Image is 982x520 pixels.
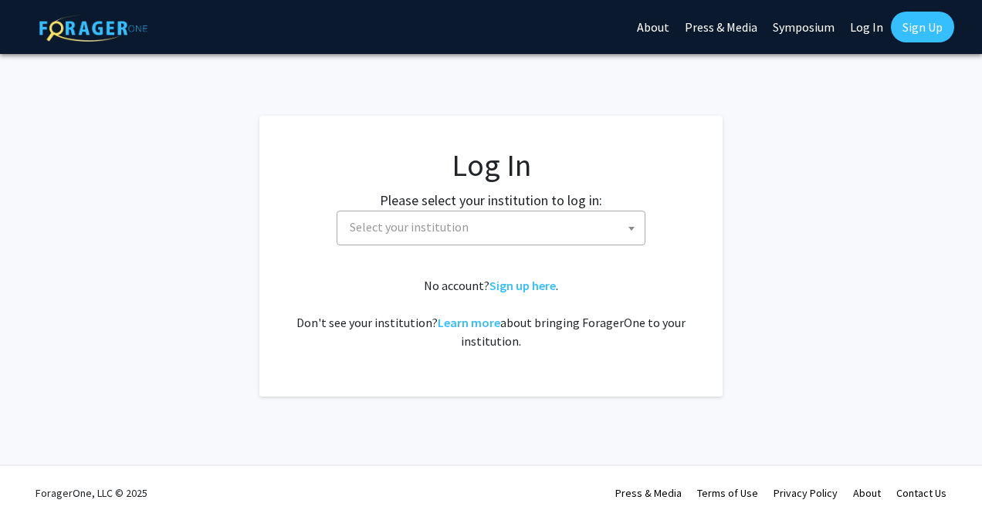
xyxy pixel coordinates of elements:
a: Sign up here [489,278,556,293]
div: No account? . Don't see your institution? about bringing ForagerOne to your institution. [290,276,692,350]
a: Terms of Use [697,486,758,500]
img: ForagerOne Logo [39,15,147,42]
a: Privacy Policy [774,486,838,500]
a: About [853,486,881,500]
div: ForagerOne, LLC © 2025 [36,466,147,520]
span: Select your institution [350,219,469,235]
a: Press & Media [615,486,682,500]
a: Sign Up [891,12,954,42]
a: Contact Us [896,486,946,500]
a: Learn more about bringing ForagerOne to your institution [438,315,500,330]
span: Select your institution [344,211,645,243]
label: Please select your institution to log in: [380,190,602,211]
span: Select your institution [337,211,645,245]
h1: Log In [290,147,692,184]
